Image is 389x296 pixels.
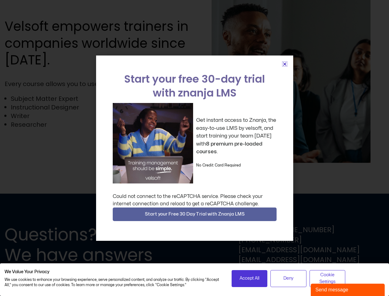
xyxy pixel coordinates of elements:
button: Start your Free 30 Day Trial with Znanja LMS [113,208,277,221]
button: Deny all cookies [270,270,306,287]
strong: 8 premium pre-loaded courses [196,141,262,154]
button: Accept all cookies [232,270,268,287]
span: Deny [283,275,294,282]
p: We use cookies to enhance your browsing experience, serve personalized content, and analyze our t... [5,277,222,288]
span: Accept All [240,275,259,282]
h2: We Value Your Privacy [5,269,222,275]
strong: No Credit Card Required [196,163,241,167]
div: Could not connect to the reCAPTCHA service. Please check your internet connection and reload to g... [113,193,277,208]
p: Get instant access to Znanja, the easy-to-use LMS by velsoft, and start training your team [DATE]... [196,116,277,156]
a: Close [282,62,287,66]
span: Cookie Settings [314,272,342,286]
iframe: chat widget [311,282,386,296]
h2: Start your free 30-day trial with znanja LMS [113,72,277,100]
span: Start your Free 30 Day Trial with Znanja LMS [145,211,245,218]
button: Adjust cookie preferences [310,270,346,287]
img: a woman sitting at her laptop dancing [113,103,193,183]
